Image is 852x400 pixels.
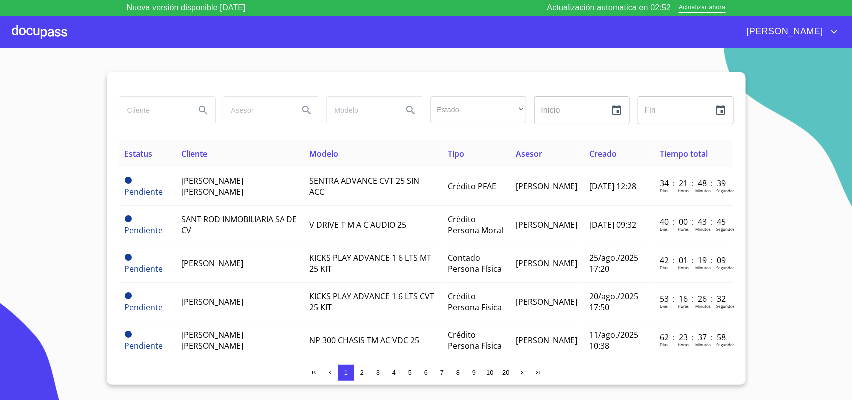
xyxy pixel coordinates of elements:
span: 20 [502,369,509,376]
p: Horas [678,265,689,270]
button: 8 [450,365,466,381]
span: [PERSON_NAME] [516,296,578,307]
p: 40 : 00 : 43 : 45 [660,216,727,227]
span: [PERSON_NAME] [516,181,578,192]
span: Tiempo total [660,148,708,159]
p: Dias [660,265,668,270]
p: Segundos [716,342,735,347]
p: Minutos [695,342,711,347]
p: 53 : 16 : 26 : 32 [660,293,727,304]
span: KICKS PLAY ADVANCE 1 6 LTS CVT 25 KIT [309,291,434,313]
span: Crédito Persona Moral [448,214,503,236]
input: search [119,97,187,124]
span: Tipo [448,148,464,159]
p: Horas [678,188,689,193]
span: [PERSON_NAME] [181,258,243,269]
span: Pendiente [125,186,163,197]
span: Estatus [125,148,153,159]
p: Horas [678,226,689,232]
button: 1 [338,365,354,381]
span: [PERSON_NAME] [PERSON_NAME] [181,329,243,351]
p: Segundos [716,303,735,309]
span: Creado [590,148,617,159]
p: Minutos [695,188,711,193]
span: 9 [472,369,476,376]
p: Segundos [716,226,735,232]
button: 6 [418,365,434,381]
span: 10 [486,369,493,376]
span: Pendiente [125,225,163,236]
span: Actualizar ahora [679,3,725,13]
button: Search [191,98,215,122]
button: 10 [482,365,498,381]
span: 4 [392,369,396,376]
span: Crédito Persona Física [448,291,502,313]
span: [PERSON_NAME] [181,296,243,307]
span: Crédito PFAE [448,181,496,192]
span: NP 300 CHASIS TM AC VDC 25 [309,335,419,346]
p: Segundos [716,188,735,193]
span: Contado Persona Física [448,252,502,274]
button: 4 [386,365,402,381]
button: 3 [370,365,386,381]
span: Cliente [181,148,207,159]
span: 20/ago./2025 17:50 [590,291,639,313]
button: 9 [466,365,482,381]
span: Pendiente [125,302,163,313]
span: Pendiente [125,292,132,299]
span: V DRIVE T M A C AUDIO 25 [309,219,406,230]
button: 5 [402,365,418,381]
span: 11/ago./2025 10:38 [590,329,639,351]
span: Pendiente [125,331,132,338]
p: Minutos [695,226,711,232]
button: Search [295,98,319,122]
button: 2 [354,365,370,381]
span: KICKS PLAY ADVANCE 1 6 LTS MT 25 KIT [309,252,431,274]
p: Minutos [695,265,711,270]
span: Modelo [309,148,338,159]
p: Dias [660,188,668,193]
span: Asesor [516,148,543,159]
p: 42 : 01 : 19 : 09 [660,255,727,266]
button: 20 [498,365,514,381]
input: search [327,97,395,124]
span: [PERSON_NAME] [PERSON_NAME] [181,175,243,197]
button: account of current user [739,24,840,40]
span: SANT ROD INMOBILIARIA SA DE CV [181,214,297,236]
p: Segundos [716,265,735,270]
span: 5 [408,369,412,376]
p: Dias [660,342,668,347]
span: Crédito Persona Física [448,329,502,351]
span: [PERSON_NAME] [516,258,578,269]
span: [DATE] 09:32 [590,219,637,230]
span: [DATE] 12:28 [590,181,637,192]
span: Pendiente [125,263,163,274]
span: [PERSON_NAME] [516,335,578,346]
div: ​ [430,96,526,123]
p: Horas [678,342,689,347]
span: 2 [360,369,364,376]
span: 1 [344,369,348,376]
span: 25/ago./2025 17:20 [590,252,639,274]
span: 6 [424,369,428,376]
span: 8 [456,369,460,376]
p: 62 : 23 : 37 : 58 [660,332,727,343]
p: Minutos [695,303,711,309]
button: Search [399,98,423,122]
p: Actualización automatica en 02:52 [547,2,671,14]
span: [PERSON_NAME] [739,24,828,40]
p: Dias [660,226,668,232]
span: Pendiente [125,254,132,261]
button: 7 [434,365,450,381]
p: Horas [678,303,689,309]
span: SENTRA ADVANCE CVT 25 SIN ACC [309,175,419,197]
span: [PERSON_NAME] [516,219,578,230]
p: 34 : 21 : 48 : 39 [660,178,727,189]
span: Pendiente [125,177,132,184]
p: Nueva versión disponible [DATE] [127,2,246,14]
span: Pendiente [125,215,132,222]
p: Dias [660,303,668,309]
input: search [223,97,291,124]
span: Pendiente [125,340,163,351]
span: 7 [440,369,444,376]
